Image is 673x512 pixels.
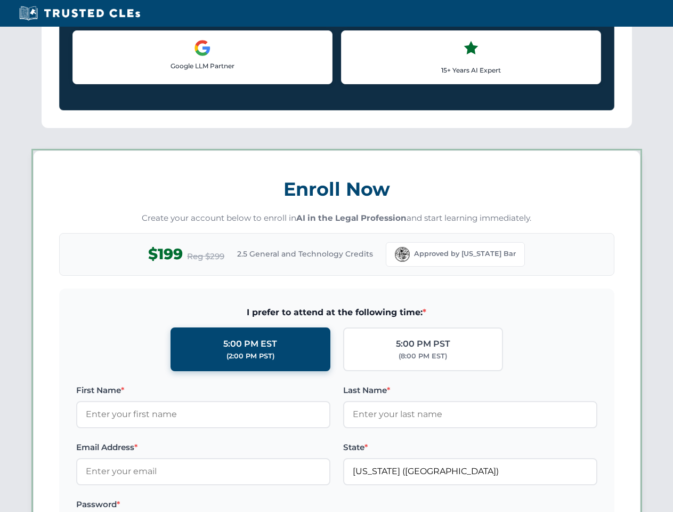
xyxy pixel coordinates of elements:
label: First Name [76,384,330,397]
h3: Enroll Now [59,172,614,206]
input: Enter your first name [76,401,330,428]
div: (8:00 PM EST) [399,351,447,362]
span: I prefer to attend at the following time: [76,306,597,319]
img: Google [194,39,211,57]
strong: AI in the Legal Profession [296,213,407,223]
img: Florida Bar [395,247,410,262]
input: Florida (FL) [343,458,597,485]
span: Approved by [US_STATE] Bar [414,249,516,259]
input: Enter your email [76,458,330,485]
input: Enter your last name [343,401,597,428]
div: 5:00 PM PST [396,337,450,351]
label: Password [76,498,330,511]
p: Google LLM Partner [82,61,323,71]
p: 15+ Years AI Expert [350,65,592,75]
label: Email Address [76,441,330,454]
label: State [343,441,597,454]
span: Reg $299 [187,250,224,263]
img: Trusted CLEs [16,5,143,21]
div: 5:00 PM EST [223,337,277,351]
label: Last Name [343,384,597,397]
p: Create your account below to enroll in and start learning immediately. [59,212,614,225]
span: 2.5 General and Technology Credits [237,248,373,260]
span: $199 [148,242,183,266]
div: (2:00 PM PST) [226,351,274,362]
